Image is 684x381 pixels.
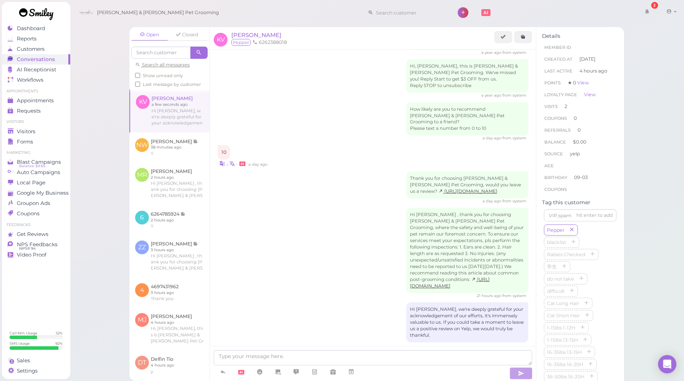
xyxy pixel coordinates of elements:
[481,50,502,55] span: 08/13/2024 04:25pm
[373,6,447,19] input: Search customer
[143,82,201,87] span: Last message by customer
[406,171,528,199] div: Thank you for choosing [PERSON_NAME] & [PERSON_NAME] Pet Grooming, would you leave us a review?
[502,93,526,98] span: from system
[2,198,70,208] a: Groupon Ads
[56,331,63,336] div: 52 %
[231,31,281,39] a: [PERSON_NAME]
[481,93,502,98] span: 09/27/2024 03:00pm
[2,23,70,34] a: Dashboard
[17,252,47,258] span: Video Proof
[19,163,45,169] span: Balance: $9.65
[545,362,585,367] span: 16-35lbs 16-20H
[406,208,528,293] div: Hi [PERSON_NAME] , thank you for choosing [PERSON_NAME] & [PERSON_NAME] Pet Grooming, where the s...
[651,2,658,9] div: 2
[131,47,190,59] input: Search customer
[542,124,618,136] li: 0
[658,355,676,373] div: Open Intercom Messenger
[544,80,561,86] span: Points
[135,62,190,68] a: Search all messages
[544,116,567,121] span: Coupons
[2,75,70,85] a: Workflows
[131,29,168,41] a: Open
[544,163,554,168] span: age
[2,355,70,366] a: Sales
[2,95,70,106] a: Appointments
[17,77,44,83] span: Workflows
[545,313,581,318] span: Cat Short Hair
[502,136,526,140] span: from system
[135,73,140,78] input: Show unread only
[544,151,563,157] span: Source
[17,128,35,135] span: Visitors
[17,241,58,248] span: NPS Feedbacks
[545,227,566,233] span: Pepper
[2,126,70,137] a: Visitors
[545,276,576,282] span: do not take
[579,56,595,63] span: [DATE]
[406,302,528,342] div: Hi [PERSON_NAME], we're deeply grateful for your acknowledgement of our efforts, it's immensely v...
[2,106,70,116] a: Requests
[17,159,61,165] span: Blast Campaigns
[2,366,70,376] a: Settings
[544,68,573,74] span: Last Active
[2,229,70,239] a: Get Reviews
[2,137,70,147] a: Forms
[410,277,490,289] a: [URL][DOMAIN_NAME]
[544,104,558,109] span: Visits
[17,66,56,73] span: AI Receptionist
[545,337,579,343] span: 1-15lbs 13-15H
[2,157,70,167] a: Blast Campaigns Balance: $9.65
[17,108,41,114] span: Requests
[2,89,70,94] li: Appointments
[544,175,567,180] span: Birthday
[545,374,586,379] span: 36-50lbs 16-20H
[542,199,618,206] div: Tag this customer
[251,39,289,46] li: 6262388018
[482,199,502,203] span: 09/29/2025 02:58pm
[2,188,70,198] a: Google My Business
[544,128,571,133] span: Referrals
[544,187,567,192] span: Coupons
[143,73,183,78] span: Show unread only
[544,209,616,221] input: VIP,spam
[17,231,48,237] span: Get Reviews
[406,102,528,136] div: How likely are you to recommend [PERSON_NAME] & [PERSON_NAME] Pet Grooming to a friend? Please te...
[17,25,45,32] span: Dashboard
[544,57,573,62] span: Created At
[2,34,70,44] a: Reports
[545,239,568,245] span: blacklist
[2,178,70,188] a: Local Page
[17,97,54,104] span: Appointments
[542,100,618,113] li: 2
[231,39,251,46] span: Pepper
[439,189,497,194] a: [URL][DOMAIN_NAME]
[214,33,227,47] span: KV
[542,148,618,160] li: yelp
[542,33,618,39] div: Details
[477,293,502,298] span: 09/29/2025 07:19pm
[248,162,267,167] span: 09/29/2025 02:58pm
[545,349,583,355] span: 16-35lbs 13-15H
[17,169,60,176] span: Auto Campaigns
[406,59,528,93] div: Hi, [PERSON_NAME], this is [PERSON_NAME] & [PERSON_NAME] Pet Grooming. We've missed you! Reply St...
[10,331,37,336] div: Call Min. Usage
[544,45,571,50] span: Member ID
[19,245,35,252] span: NPS® 94
[542,112,618,124] li: 0
[17,139,33,145] span: Forms
[573,139,586,145] span: $0.00
[502,199,526,203] span: from system
[2,54,70,65] a: Conversations
[17,46,45,52] span: Customers
[544,139,567,145] span: Balance
[544,92,577,97] span: Loyalty page
[576,212,613,219] div: hit enter to add
[545,288,566,294] span: difficult
[97,2,219,23] span: [PERSON_NAME] & [PERSON_NAME] Pet Grooming
[482,136,502,140] span: 09/29/2025 02:58pm
[218,145,230,160] div: 10
[545,264,558,270] span: 学生
[545,252,587,257] span: Rabies Checked
[17,200,50,207] span: Groupon Ads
